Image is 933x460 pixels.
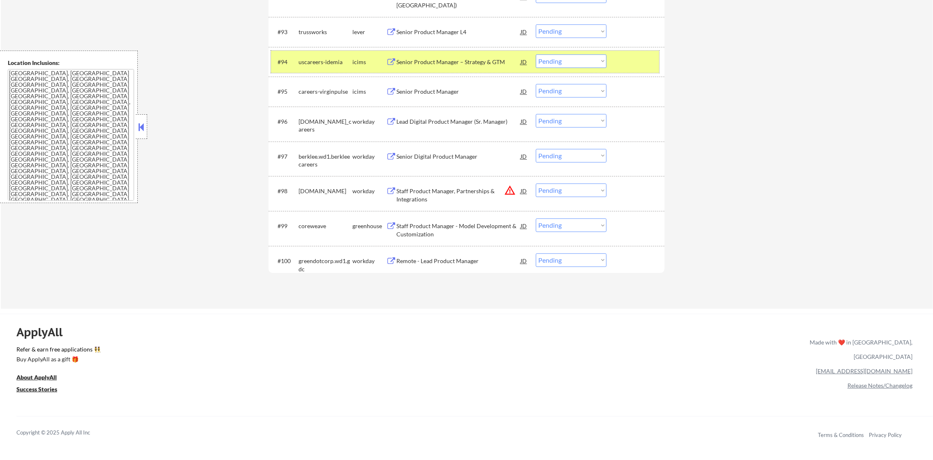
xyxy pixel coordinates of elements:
[278,153,292,161] div: #97
[278,58,292,66] div: #94
[520,54,528,69] div: JD
[352,28,386,36] div: lever
[299,58,352,66] div: uscareers-idemia
[278,28,292,36] div: #93
[8,59,134,67] div: Location Inclusions:
[16,374,57,381] u: About ApplyAll
[847,382,912,389] a: Release Notes/Changelog
[396,118,521,126] div: Lead Digital Product Manager (Sr. Manager)
[396,153,521,161] div: Senior Digital Product Manager
[396,187,521,203] div: Staff Product Manager, Partnerships & Integrations
[396,222,521,238] div: Staff Product Manager - Model Development & Customization
[16,355,99,365] a: Buy ApplyAll as a gift 🎁
[16,385,68,395] a: Success Stories
[16,373,68,384] a: About ApplyAll
[869,432,902,438] a: Privacy Policy
[396,257,521,265] div: Remote - Lead Product Manager
[278,88,292,96] div: #95
[520,218,528,233] div: JD
[299,118,352,134] div: [DOMAIN_NAME]_careers
[16,386,57,393] u: Success Stories
[396,88,521,96] div: Senior Product Manager
[299,28,352,36] div: trussworks
[520,183,528,198] div: JD
[16,325,72,339] div: ApplyAll
[520,84,528,99] div: JD
[299,88,352,96] div: careers-virginpulse
[16,347,638,355] a: Refer & earn free applications 👯‍♀️
[816,368,912,374] a: [EMAIL_ADDRESS][DOMAIN_NAME]
[396,28,521,36] div: Senior Product Manager L4
[818,432,864,438] a: Terms & Conditions
[520,149,528,164] div: JD
[16,356,99,362] div: Buy ApplyAll as a gift 🎁
[352,88,386,96] div: icims
[520,24,528,39] div: JD
[520,114,528,129] div: JD
[299,222,352,230] div: coreweave
[352,222,386,230] div: greenhouse
[278,257,292,265] div: #100
[352,257,386,265] div: workday
[504,185,516,196] button: warning_amber
[16,429,111,437] div: Copyright © 2025 Apply All Inc
[352,153,386,161] div: workday
[278,222,292,230] div: #99
[352,118,386,126] div: workday
[806,335,912,364] div: Made with ❤️ in [GEOGRAPHIC_DATA], [GEOGRAPHIC_DATA]
[278,118,292,126] div: #96
[520,253,528,268] div: JD
[278,187,292,195] div: #98
[352,187,386,195] div: workday
[352,58,386,66] div: icims
[396,58,521,66] div: Senior Product Manager – Strategy & GTM
[299,187,352,195] div: [DOMAIN_NAME]
[299,153,352,169] div: berklee.wd1.berkleecareers
[299,257,352,273] div: greendotcorp.wd1.gdc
